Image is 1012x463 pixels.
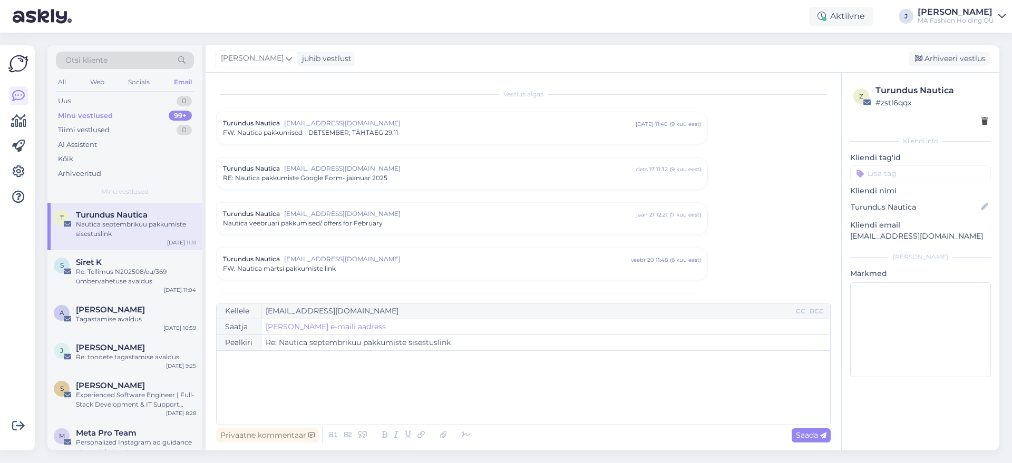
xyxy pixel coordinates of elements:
div: Turundus Nautica [875,84,988,97]
div: ( 6 kuu eest ) [670,256,701,264]
span: Turundus Nautica [223,254,280,264]
span: [EMAIL_ADDRESS][DOMAIN_NAME] [284,254,631,264]
div: [DATE] 11:04 [164,286,196,294]
p: Kliendi nimi [850,185,991,196]
span: FW: Nautica märtsi pakkumiste link [223,264,336,273]
div: Vestlus algas [216,90,831,99]
div: ( 9 kuu eest ) [670,120,701,128]
div: [PERSON_NAME] [918,8,994,16]
div: Re: toodete tagastamise avaldus [76,352,196,362]
div: jaan 21 12:21 [636,211,668,219]
span: T [60,214,64,222]
span: S [60,385,64,392]
span: Turundus Nautica [223,119,280,128]
div: 0 [177,125,192,135]
div: Email [172,75,194,89]
div: AI Assistent [58,140,97,150]
a: [PERSON_NAME] e-maili aadress [266,321,386,332]
div: ( 7 kuu eest ) [670,211,701,219]
div: [PERSON_NAME] [850,252,991,262]
div: [DATE] 10:59 [163,324,196,332]
span: [EMAIL_ADDRESS][DOMAIN_NAME] [284,119,636,128]
div: [DATE] 9:25 [166,362,196,370]
span: Angeelika Taavet [76,305,145,314]
span: z [859,92,863,100]
div: Arhiveeritud [58,169,101,179]
img: Askly Logo [8,54,28,74]
div: Minu vestlused [58,111,113,121]
input: Recepient... [261,303,794,319]
div: veebr 20 11:48 [631,256,668,264]
div: Web [88,75,106,89]
div: Saatja [217,319,261,334]
div: MA Fashion Holding OÜ [918,16,994,25]
span: Nautica veebruari pakkumised/ offers for February [223,219,383,228]
span: [PERSON_NAME] [221,53,284,64]
div: # zstl6qqx [875,97,988,109]
span: Siret K [76,258,102,267]
span: Meta Pro Team [76,428,137,438]
div: All [56,75,68,89]
div: Re: Tellimus N202508/eu/369 ümbervahetuse avaldus [76,267,196,286]
span: [EMAIL_ADDRESS][DOMAIN_NAME] [284,164,636,173]
div: juhib vestlust [298,53,352,64]
span: Turundus Nautica [223,164,280,173]
div: Privaatne kommentaar [216,428,319,442]
p: Kliendi email [850,220,991,231]
div: Uus [58,96,71,106]
span: Turundus Nautica [76,210,148,220]
div: J [899,9,913,24]
p: Kliendi tag'id [850,152,991,163]
div: 0 [177,96,192,106]
span: S [60,261,64,269]
div: Kõik [58,154,73,164]
p: [EMAIL_ADDRESS][DOMAIN_NAME] [850,231,991,242]
div: Kellele [217,303,261,319]
span: Jane Vitsur [76,343,145,352]
div: 99+ [169,111,192,121]
div: ( 9 kuu eest ) [670,165,701,173]
div: Socials [126,75,152,89]
div: Pealkiri [217,335,261,350]
div: dets 17 11:32 [636,165,668,173]
div: Tagastamise avaldus [76,314,196,324]
span: FW: Nautica pakkumised - DETSEMBER, TÄHTAEG 29.11 [223,128,398,137]
span: Saada [796,430,826,440]
div: Kliendi info [850,136,991,146]
span: J [60,347,63,354]
div: CC [794,307,807,316]
div: Nautica septembrikuu pakkumiste sisestuslink [76,220,196,239]
a: [PERSON_NAME]MA Fashion Holding OÜ [918,8,1006,25]
span: [EMAIL_ADDRESS][DOMAIN_NAME] [284,209,636,219]
div: Tiimi vestlused [58,125,110,135]
div: [DATE] 8:28 [166,409,196,417]
div: Arhiveeri vestlus [909,52,990,66]
span: M [59,432,65,440]
span: Otsi kliente [65,55,108,66]
input: Write subject here... [261,335,830,350]
input: Lisa nimi [851,201,979,213]
div: [DATE] 11:40 [636,120,668,128]
div: Personalized Instagram ad guidance at no added cost [76,438,196,457]
p: Märkmed [850,268,991,279]
div: Aktiivne [809,7,873,26]
div: [DATE] 11:11 [167,239,196,247]
span: Shibu Krishnan [76,381,145,390]
span: A [60,309,64,317]
span: Minu vestlused [101,187,149,196]
div: BCC [807,307,826,316]
div: Experienced Software Engineer | Full-Stack Development & IT Support Expertise [76,390,196,409]
span: RE: Nautica pakkumiste Google Form- jaanuar 2025 [223,173,387,183]
input: Lisa tag [850,165,991,181]
span: Turundus Nautica [223,209,280,219]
